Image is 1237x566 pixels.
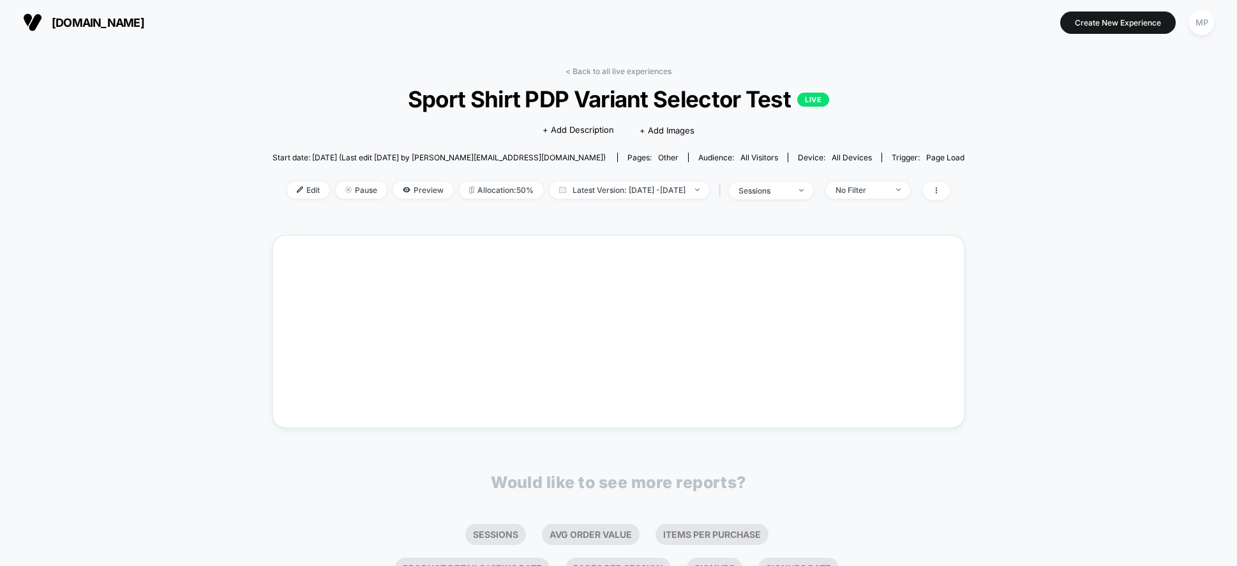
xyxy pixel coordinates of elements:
img: end [345,187,352,193]
img: end [896,188,901,191]
span: Sport Shirt PDP Variant Selector Test [307,86,929,112]
span: + Add Description [543,124,614,137]
div: Pages: [627,153,678,162]
span: Start date: [DATE] (Last edit [DATE] by [PERSON_NAME][EMAIL_ADDRESS][DOMAIN_NAME]) [273,153,606,162]
span: Page Load [926,153,964,162]
span: [DOMAIN_NAME] [52,16,144,29]
li: Items Per Purchase [656,524,768,545]
span: Pause [336,181,387,199]
li: Sessions [465,524,526,545]
img: rebalance [469,187,474,194]
span: Allocation: 50% [460,181,543,199]
p: Would like to see more reports? [491,473,746,492]
div: MP [1189,10,1214,35]
button: [DOMAIN_NAME] [19,12,148,33]
span: | [716,181,729,200]
span: Latest Version: [DATE] - [DATE] [550,181,709,199]
li: Avg Order Value [542,524,640,545]
div: No Filter [836,185,887,195]
span: All Visitors [740,153,778,162]
div: Audience: [698,153,778,162]
span: all devices [832,153,872,162]
img: end [695,188,700,191]
button: MP [1185,10,1218,36]
span: Edit [287,181,329,199]
span: Device: [788,153,881,162]
span: + Add Images [640,125,694,135]
button: Create New Experience [1060,11,1176,34]
img: Visually logo [23,13,42,32]
img: end [799,189,804,192]
span: Preview [393,181,453,199]
div: Trigger: [892,153,964,162]
p: LIVE [797,93,829,107]
img: calendar [559,187,566,193]
div: sessions [738,186,790,195]
span: other [658,153,678,162]
img: edit [297,187,303,193]
a: < Back to all live experiences [566,66,671,76]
